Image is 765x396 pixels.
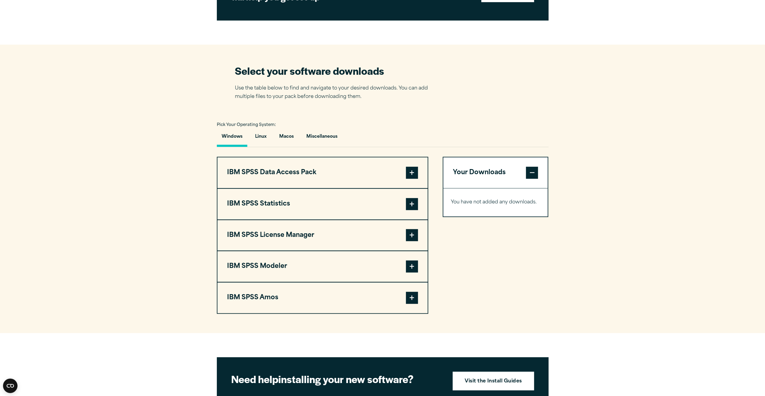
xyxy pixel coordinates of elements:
button: Open CMP widget [3,379,17,393]
button: Windows [217,130,247,147]
p: You have not added any downloads. [451,198,540,207]
button: IBM SPSS Data Access Pack [217,157,428,188]
p: Use the table below to find and navigate to your desired downloads. You can add multiple files to... [235,84,437,102]
button: IBM SPSS Statistics [217,189,428,219]
strong: Need help [231,372,278,386]
button: Macos [274,130,299,147]
button: IBM SPSS Modeler [217,251,428,282]
a: Visit the Install Guides [453,372,534,390]
button: IBM SPSS Amos [217,282,428,313]
button: Your Downloads [443,157,548,188]
button: IBM SPSS License Manager [217,220,428,251]
h2: Select your software downloads [235,64,437,77]
span: Pick Your Operating System: [217,123,276,127]
button: Linux [250,130,271,147]
strong: Visit the Install Guides [465,378,522,385]
h2: installing your new software? [231,372,442,386]
button: Miscellaneous [302,130,342,147]
div: Your Downloads [443,188,548,216]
